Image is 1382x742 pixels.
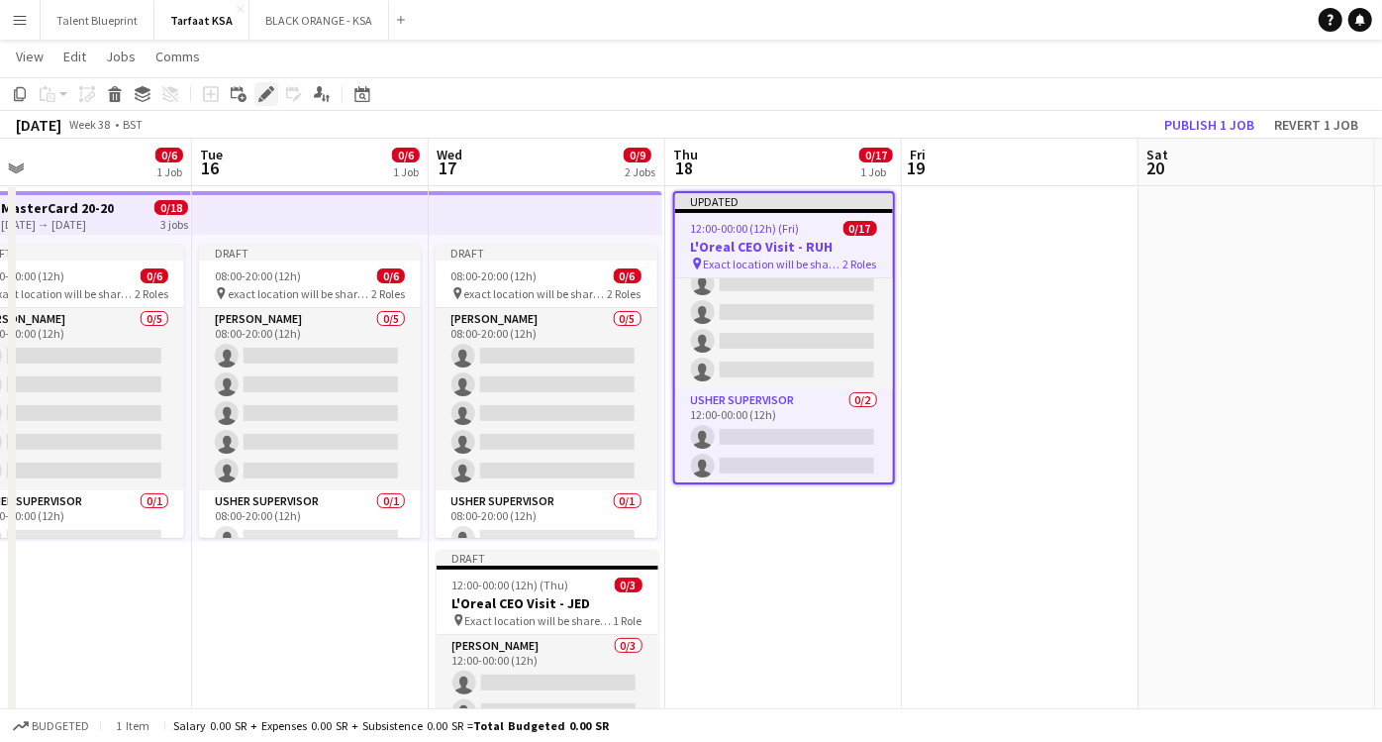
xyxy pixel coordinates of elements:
[200,146,223,163] span: Tue
[436,245,657,261] div: Draft
[436,490,657,558] app-card-role: Usher Supervisor0/108:00-20:00 (12h)
[907,157,926,179] span: 19
[673,146,698,163] span: Thu
[160,215,188,232] div: 3 jobs
[8,44,51,69] a: View
[437,550,658,566] div: Draft
[141,268,168,283] span: 0/6
[910,146,926,163] span: Fri
[16,115,61,135] div: [DATE]
[135,286,168,301] span: 2 Roles
[437,594,658,612] h3: L'Oreal CEO Visit - JED
[154,1,249,40] button: Tarfaat KSA
[843,221,877,236] span: 0/17
[63,48,86,65] span: Edit
[10,715,92,737] button: Budgeted
[704,257,843,271] span: Exact location will be shared later
[434,157,462,179] span: 17
[1,199,114,217] h3: MasterCard 20-20
[675,193,893,209] div: Updated
[608,286,642,301] span: 2 Roles
[173,718,609,733] div: Salary 0.00 SR + Expenses 0.00 SR + Subsistence 0.00 SR =
[624,148,651,162] span: 0/9
[98,44,144,69] a: Jobs
[860,164,892,179] div: 1 Job
[1146,146,1168,163] span: Sat
[249,1,389,40] button: BLACK ORANGE - KSA
[65,117,115,132] span: Week 38
[1143,157,1168,179] span: 20
[859,148,893,162] span: 0/17
[156,164,182,179] div: 1 Job
[1266,112,1366,138] button: Revert 1 job
[32,719,89,733] span: Budgeted
[41,1,154,40] button: Talent Blueprint
[155,148,183,162] span: 0/6
[377,268,405,283] span: 0/6
[615,578,642,592] span: 0/3
[154,200,188,215] span: 0/18
[436,245,657,538] app-job-card: Draft08:00-20:00 (12h)0/6 exact location will be shared later2 Roles[PERSON_NAME]0/508:00-20:00 (...
[437,146,462,163] span: Wed
[199,308,421,490] app-card-role: [PERSON_NAME]0/508:00-20:00 (12h)
[1,217,114,232] div: [DATE] → [DATE]
[452,578,569,592] span: 12:00-00:00 (12h) (Thu)
[109,718,156,733] span: 1 item
[106,48,136,65] span: Jobs
[465,613,614,628] span: Exact location will be shared later
[155,48,200,65] span: Comms
[473,718,609,733] span: Total Budgeted 0.00 SR
[148,44,208,69] a: Comms
[614,613,642,628] span: 1 Role
[675,389,893,485] app-card-role: Usher Supervisor0/212:00-00:00 (12h)
[228,286,371,301] span: exact location will be shared later
[673,191,895,484] app-job-card: Updated12:00-00:00 (12h) (Fri)0/17L'Oreal CEO Visit - RUH Exact location will be shared later2 Ro...
[393,164,419,179] div: 1 Job
[55,44,94,69] a: Edit
[625,164,655,179] div: 2 Jobs
[670,157,698,179] span: 18
[371,286,405,301] span: 2 Roles
[1156,112,1262,138] button: Publish 1 job
[691,221,800,236] span: 12:00-00:00 (12h) (Fri)
[675,238,893,256] h3: L'Oreal CEO Visit - RUH
[197,157,223,179] span: 16
[16,48,44,65] span: View
[199,245,421,538] app-job-card: Draft08:00-20:00 (12h)0/6 exact location will be shared later2 Roles[PERSON_NAME]0/508:00-20:00 (...
[436,308,657,490] app-card-role: [PERSON_NAME]0/508:00-20:00 (12h)
[451,268,538,283] span: 08:00-20:00 (12h)
[614,268,642,283] span: 0/6
[464,286,608,301] span: exact location will be shared later
[392,148,420,162] span: 0/6
[843,257,877,271] span: 2 Roles
[199,490,421,558] app-card-role: Usher Supervisor0/108:00-20:00 (12h)
[215,268,301,283] span: 08:00-20:00 (12h)
[199,245,421,261] div: Draft
[123,117,143,132] div: BST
